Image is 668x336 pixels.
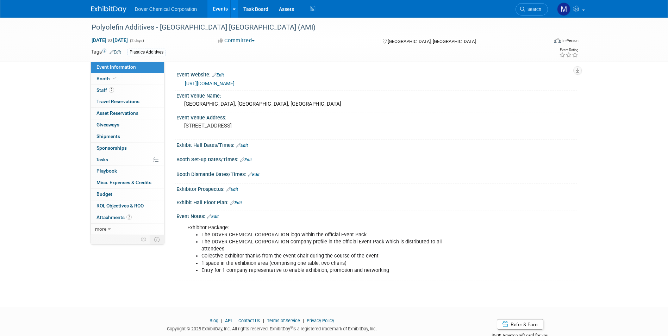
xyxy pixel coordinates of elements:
a: Terms of Service [267,318,300,323]
div: Event Website: [176,69,577,79]
a: Edit [230,200,242,205]
div: In-Person [562,38,579,43]
span: Booth [96,76,118,81]
li: 1 space in the exhibition area (comprising one table, two chairs) [201,260,495,267]
div: Plastics Additives [127,49,166,56]
a: Edit [248,172,260,177]
a: Edit [207,214,219,219]
span: [GEOGRAPHIC_DATA], [GEOGRAPHIC_DATA] [388,39,476,44]
div: Event Venue Address: [176,112,577,121]
div: Polyolefin Additives - [GEOGRAPHIC_DATA] [GEOGRAPHIC_DATA] (AMI) [89,21,537,34]
div: Exhibit Hall Dates/Times: [176,140,577,149]
td: Tags [91,48,121,56]
td: Personalize Event Tab Strip [138,235,150,244]
div: Event Notes: [176,211,577,220]
a: Sponsorships [91,143,164,154]
li: Collective exhibitor thanks from the event chair during the course of the event [201,253,495,260]
div: Event Format [506,37,579,47]
div: Exhibitor Prospectus: [176,184,577,193]
span: | [301,318,306,323]
a: API [225,318,232,323]
a: more [91,224,164,235]
a: Misc. Expenses & Credits [91,177,164,188]
a: Search [516,3,548,15]
div: Exhibit Hall Floor Plan: [176,197,577,206]
span: Asset Reservations [96,110,138,116]
li: Entry for 1 company representative to enable exhibition, promotion and networking [201,267,495,274]
a: Budget [91,189,164,200]
a: Edit [236,143,248,148]
span: Staff [96,87,114,93]
span: Search [525,7,541,12]
a: Attachments2 [91,212,164,223]
a: Refer & Earn [497,319,543,330]
span: Travel Reservations [96,99,139,104]
span: Giveaways [96,122,119,127]
div: Event Venue Name: [176,91,577,99]
a: Asset Reservations [91,108,164,119]
span: more [95,226,106,232]
span: Budget [96,191,112,197]
div: [GEOGRAPHIC_DATA], [GEOGRAPHIC_DATA], [GEOGRAPHIC_DATA] [182,99,572,110]
a: Edit [212,73,224,77]
span: 2 [109,87,114,93]
div: Copyright © 2025 ExhibitDay, Inc. All rights reserved. ExhibitDay is a registered trademark of Ex... [91,324,453,332]
pre: [STREET_ADDRESS] [184,123,336,129]
sup: ® [290,325,293,329]
span: Event Information [96,64,136,70]
a: Giveaways [91,119,164,131]
div: Event Rating [559,48,578,52]
a: Edit [240,157,252,162]
img: ExhibitDay [91,6,126,13]
div: Booth Set-up Dates/Times: [176,154,577,163]
a: Edit [226,187,238,192]
span: Sponsorships [96,145,127,151]
a: Tasks [91,154,164,166]
span: [DATE] [DATE] [91,37,128,43]
span: Shipments [96,133,120,139]
a: Event Information [91,62,164,73]
a: Shipments [91,131,164,142]
a: Contact Us [238,318,260,323]
td: Toggle Event Tabs [150,235,164,244]
span: (2 days) [129,38,144,43]
span: | [219,318,224,323]
span: ROI, Objectives & ROO [96,203,144,209]
a: [URL][DOMAIN_NAME] [185,81,235,86]
span: 2 [126,214,132,220]
span: Attachments [96,214,132,220]
span: Playbook [96,168,117,174]
span: | [261,318,266,323]
span: to [106,37,113,43]
a: Staff2 [91,85,164,96]
div: Exhibitor Package: [182,221,500,278]
div: Booth Dismantle Dates/Times: [176,169,577,178]
a: Travel Reservations [91,96,164,107]
li: The DOVER CHEMICAL CORPORATION company profile in the official Event Pack which is distributed to... [201,238,495,253]
img: Matt Fender [557,2,570,16]
span: Misc. Expenses & Credits [96,180,151,185]
a: Blog [210,318,218,323]
img: Format-Inperson.png [554,38,561,43]
li: The DOVER CHEMICAL CORPORATION logo within the official Event Pack [201,231,495,238]
button: Committed [216,37,257,44]
span: Tasks [96,157,108,162]
span: | [233,318,237,323]
a: Edit [110,50,121,55]
a: Playbook [91,166,164,177]
span: Dover Chemical Corporation [135,6,197,12]
i: Booth reservation complete [113,76,117,80]
a: Booth [91,73,164,85]
a: ROI, Objectives & ROO [91,200,164,212]
a: Privacy Policy [307,318,334,323]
